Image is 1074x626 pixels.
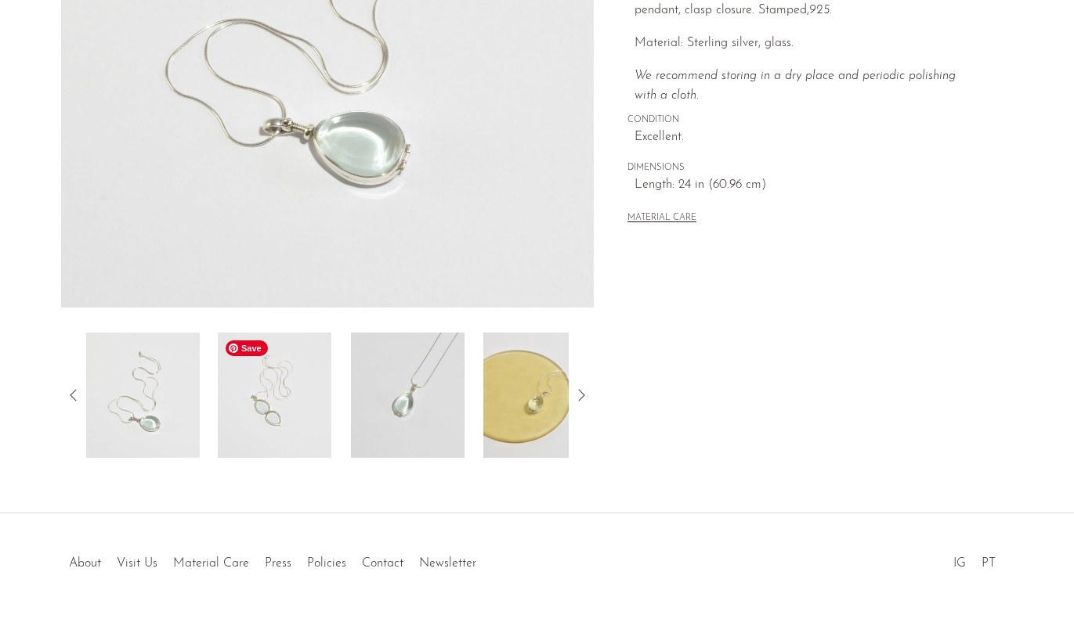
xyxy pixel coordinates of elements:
a: Policies [307,557,346,570]
i: We recommend storing in a dry place and periodic polishing with a cloth. [635,70,956,103]
img: Teardrop Glass Locket Necklace [483,333,597,458]
span: DIMENSIONS [627,161,980,175]
span: Excellent. [635,128,980,148]
a: Material Care [173,557,249,570]
a: IG [953,557,966,570]
em: 925. [809,4,832,16]
ul: Social Medias [946,545,1003,574]
img: Teardrop Glass Locket Necklace [86,333,200,458]
span: Length: 24 in (60.96 cm) [635,175,980,196]
a: Visit Us [117,557,157,570]
ul: Quick links [61,545,484,574]
a: PT [982,557,996,570]
a: About [69,557,101,570]
img: Teardrop Glass Locket Necklace [218,333,331,458]
a: Contact [362,557,403,570]
span: CONDITION [627,113,980,128]
button: MATERIAL CARE [627,213,696,225]
span: Save [226,340,268,356]
a: Press [265,557,291,570]
img: Teardrop Glass Locket Necklace [351,333,465,458]
p: Material: Sterling silver, glass. [635,34,980,54]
